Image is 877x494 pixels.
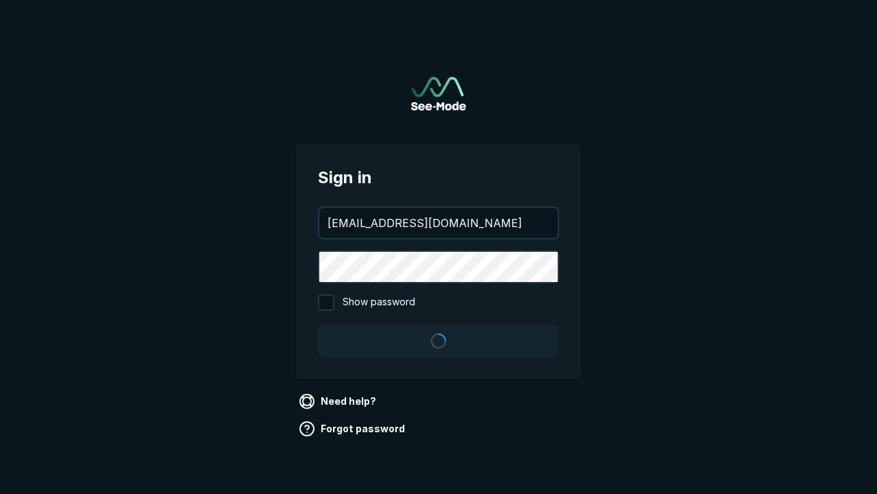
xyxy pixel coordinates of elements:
span: Show password [343,294,415,311]
input: your@email.com [319,208,558,238]
a: Need help? [296,390,382,412]
img: See-Mode Logo [411,77,466,110]
a: Forgot password [296,418,410,440]
a: Go to sign in [411,77,466,110]
span: Sign in [318,165,559,190]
